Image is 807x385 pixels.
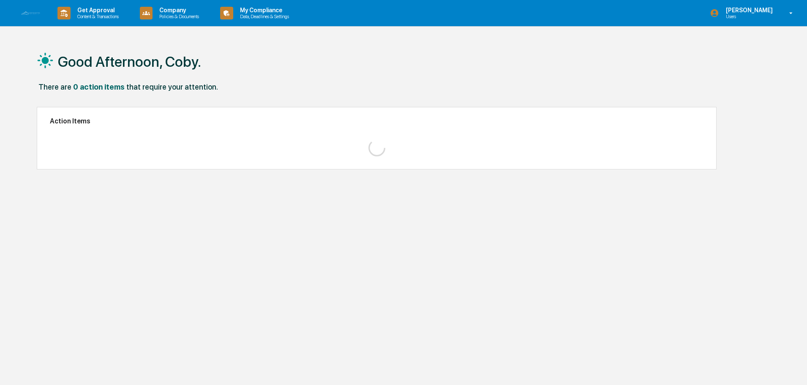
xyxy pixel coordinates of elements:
[719,14,777,19] p: Users
[38,82,71,91] div: There are
[233,7,293,14] p: My Compliance
[71,14,123,19] p: Content & Transactions
[50,117,703,125] h2: Action Items
[233,14,293,19] p: Data, Deadlines & Settings
[719,7,777,14] p: [PERSON_NAME]
[71,7,123,14] p: Get Approval
[58,53,201,70] h1: Good Afternoon, Coby.
[126,82,218,91] div: that require your attention.
[153,14,203,19] p: Policies & Documents
[73,82,125,91] div: 0 action items
[20,11,41,16] img: logo
[153,7,203,14] p: Company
